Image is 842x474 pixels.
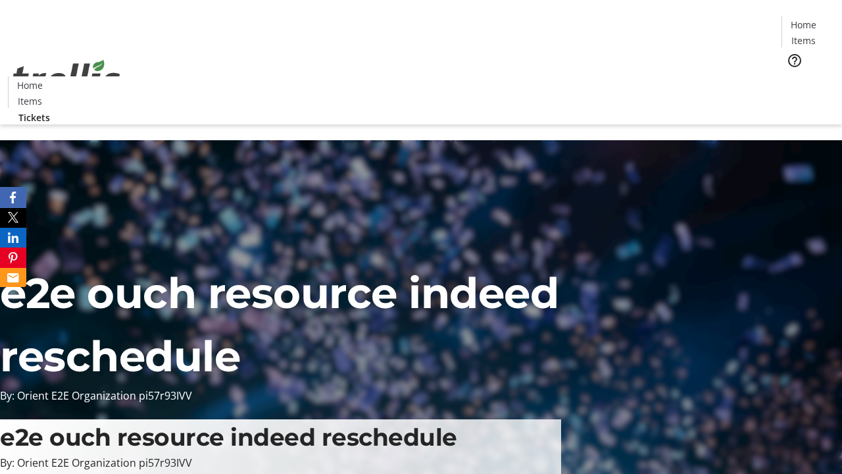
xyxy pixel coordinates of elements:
[8,45,125,111] img: Orient E2E Organization pi57r93IVV's Logo
[792,76,824,90] span: Tickets
[782,34,824,47] a: Items
[18,111,50,124] span: Tickets
[17,78,43,92] span: Home
[782,18,824,32] a: Home
[781,47,808,74] button: Help
[781,76,834,90] a: Tickets
[18,94,42,108] span: Items
[791,18,816,32] span: Home
[9,78,51,92] a: Home
[791,34,816,47] span: Items
[9,94,51,108] a: Items
[8,111,61,124] a: Tickets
